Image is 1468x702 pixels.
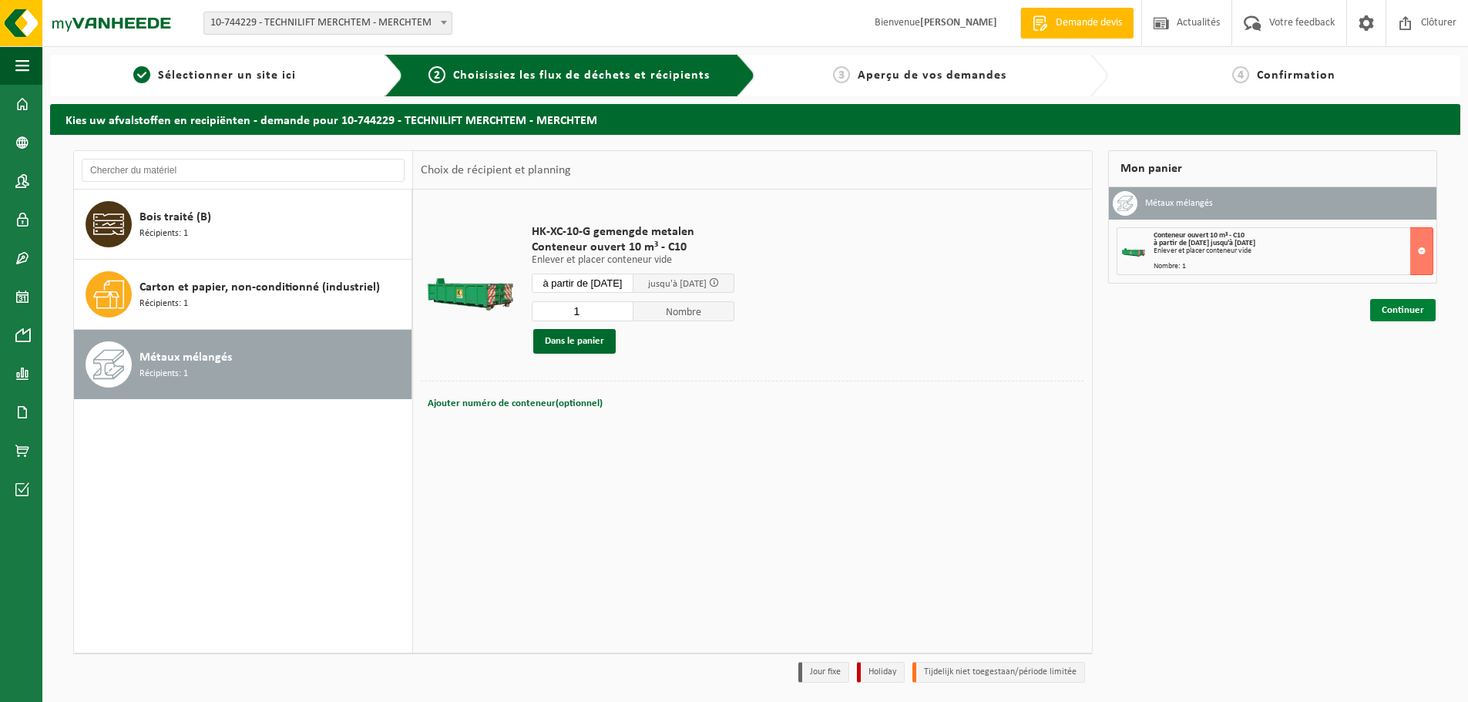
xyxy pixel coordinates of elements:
[1108,150,1438,187] div: Mon panier
[532,255,734,266] p: Enlever et placer conteneur vide
[533,329,616,354] button: Dans le panier
[858,69,1006,82] span: Aperçu de vos demandes
[50,104,1460,134] h2: Kies uw afvalstoffen en recipiënten - demande pour 10-744229 - TECHNILIFT MERCHTEM - MERCHTEM
[74,260,412,330] button: Carton et papier, non-conditionné (industriel) Récipients: 1
[413,151,579,190] div: Choix de récipient et planning
[1257,69,1335,82] span: Confirmation
[633,301,735,321] span: Nombre
[833,66,850,83] span: 3
[532,224,734,240] span: HK-XC-10-G gemengde metalen
[428,398,603,408] span: Ajouter numéro de conteneur(optionnel)
[58,66,372,85] a: 1Sélectionner un site ici
[453,69,710,82] span: Choisissiez les flux de déchets et récipients
[139,367,188,381] span: Récipients: 1
[798,662,849,683] li: Jour fixe
[203,12,452,35] span: 10-744229 - TECHNILIFT MERCHTEM - MERCHTEM
[1370,299,1436,321] a: Continuer
[1052,15,1126,31] span: Demande devis
[1145,191,1213,216] h3: Métaux mélangés
[1154,239,1255,247] strong: à partir de [DATE] jusqu'à [DATE]
[532,274,633,293] input: Sélectionnez date
[1154,263,1433,270] div: Nombre: 1
[648,279,707,289] span: jusqu'à [DATE]
[1154,247,1433,255] div: Enlever et placer conteneur vide
[133,66,150,83] span: 1
[1232,66,1249,83] span: 4
[139,297,188,311] span: Récipients: 1
[912,662,1085,683] li: Tijdelijk niet toegestaan/période limitée
[1020,8,1134,39] a: Demande devis
[139,208,211,227] span: Bois traité (B)
[857,662,905,683] li: Holiday
[139,278,380,297] span: Carton et papier, non-conditionné (industriel)
[204,12,452,34] span: 10-744229 - TECHNILIFT MERCHTEM - MERCHTEM
[139,348,232,367] span: Métaux mélangés
[1154,231,1245,240] span: Conteneur ouvert 10 m³ - C10
[158,69,296,82] span: Sélectionner un site ici
[74,330,412,399] button: Métaux mélangés Récipients: 1
[428,66,445,83] span: 2
[532,240,734,255] span: Conteneur ouvert 10 m³ - C10
[82,159,405,182] input: Chercher du matériel
[920,17,997,29] strong: [PERSON_NAME]
[74,190,412,260] button: Bois traité (B) Récipients: 1
[139,227,188,241] span: Récipients: 1
[426,393,604,415] button: Ajouter numéro de conteneur(optionnel)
